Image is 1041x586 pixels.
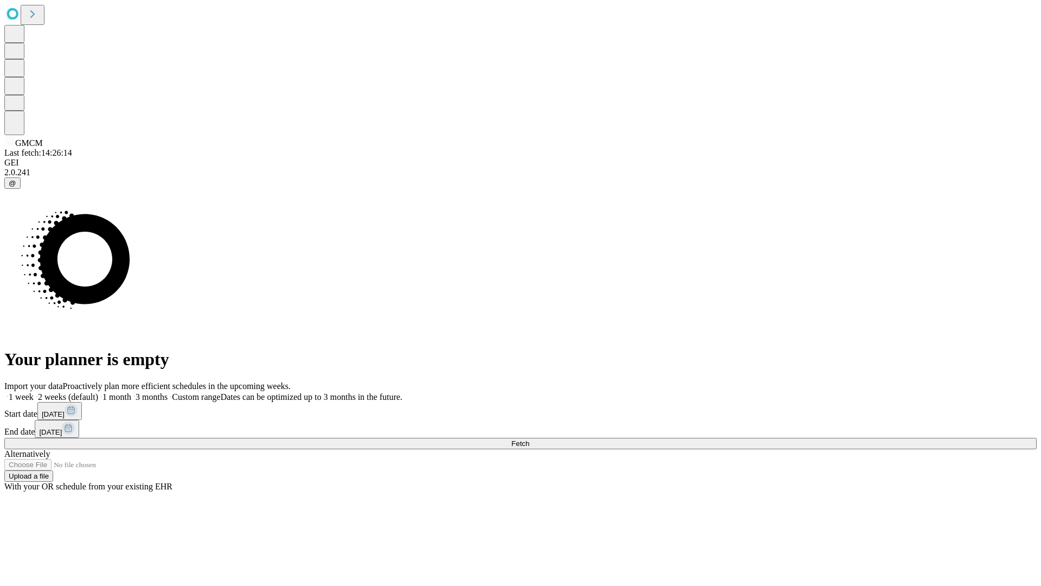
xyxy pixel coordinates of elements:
[4,438,1037,449] button: Fetch
[15,138,43,148] span: GMCM
[39,428,62,436] span: [DATE]
[4,158,1037,168] div: GEI
[511,439,529,448] span: Fetch
[4,482,172,491] span: With your OR schedule from your existing EHR
[4,148,72,157] span: Last fetch: 14:26:14
[4,177,21,189] button: @
[4,470,53,482] button: Upload a file
[9,392,34,402] span: 1 week
[221,392,402,402] span: Dates can be optimized up to 3 months in the future.
[38,392,98,402] span: 2 weeks (default)
[4,381,63,391] span: Import your data
[63,381,291,391] span: Proactively plan more efficient schedules in the upcoming weeks.
[4,349,1037,370] h1: Your planner is empty
[37,402,82,420] button: [DATE]
[172,392,220,402] span: Custom range
[4,449,50,458] span: Alternatively
[102,392,131,402] span: 1 month
[35,420,79,438] button: [DATE]
[136,392,168,402] span: 3 months
[9,179,16,187] span: @
[4,168,1037,177] div: 2.0.241
[4,402,1037,420] div: Start date
[42,410,65,418] span: [DATE]
[4,420,1037,438] div: End date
